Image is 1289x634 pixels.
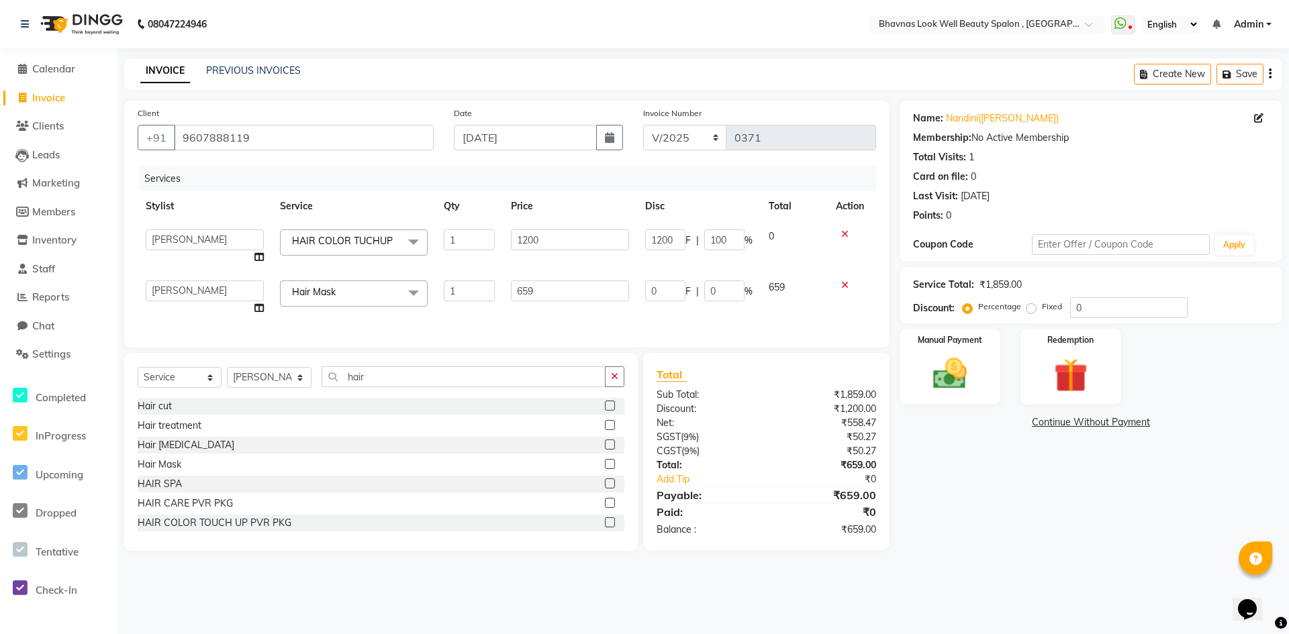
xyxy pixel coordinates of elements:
input: Search or Scan [322,366,606,387]
a: Staff [3,262,114,277]
a: Add Tip [647,472,786,486]
span: Upcoming [36,468,83,481]
label: Date [454,107,472,119]
label: Client [138,107,159,119]
span: Admin [1234,17,1263,32]
a: Settings [3,347,114,362]
div: ₹0 [786,472,886,486]
span: Completed [36,391,86,404]
a: Inventory [3,233,114,248]
a: PREVIOUS INVOICES [206,64,301,76]
th: Price [503,191,637,221]
th: Action [828,191,876,221]
label: Redemption [1047,334,1094,346]
div: ₹1,200.00 [766,402,886,416]
span: | [696,233,699,248]
span: F [685,233,691,248]
div: HAIR COLOR TOUCH UP PVR PKG [138,516,291,530]
a: x [336,286,342,298]
div: Sub Total: [647,388,767,402]
button: Create New [1134,64,1211,85]
span: 9% [683,431,696,442]
span: Staff [32,262,55,275]
div: Total Visits: [913,150,966,164]
div: ( ) [647,444,767,458]
th: Disc [637,191,761,221]
label: Invoice Number [643,107,702,119]
a: Nandini([PERSON_NAME]) [946,111,1059,125]
button: +91 [138,125,175,150]
label: Percentage [978,301,1021,313]
div: ₹0 [766,504,886,520]
div: 0 [946,209,951,223]
div: ₹1,859.00 [980,278,1022,292]
span: 659 [769,281,785,293]
div: Hair Mask [138,458,181,472]
input: Search by Name/Mobile/Email/Code [174,125,434,150]
span: InProgress [36,429,86,442]
span: HAIR COLOR TUCHUP [292,235,393,247]
a: Chat [3,319,114,334]
a: Calendar [3,62,114,77]
div: ₹558.47 [766,416,886,430]
label: Manual Payment [918,334,982,346]
div: Paid: [647,504,767,520]
span: Calendar [32,62,75,75]
img: logo [34,5,126,43]
div: Services [139,166,886,191]
div: HAIR SPA [138,477,182,491]
div: Last Visit: [913,189,958,203]
span: Marketing [32,176,80,189]
div: ( ) [647,430,767,444]
a: INVOICE [140,59,190,83]
span: 9% [684,445,697,456]
div: ₹1,859.00 [766,388,886,402]
span: % [745,284,753,299]
div: [DATE] [961,189,990,203]
div: Net: [647,416,767,430]
a: Marketing [3,176,114,191]
div: ₹659.00 [766,458,886,472]
div: HAIR CARE PVR PKG [138,496,233,511]
label: Fixed [1042,301,1062,313]
div: Total: [647,458,767,472]
a: Invoice [3,91,114,106]
th: Total [761,191,828,221]
div: Payable: [647,487,767,503]
div: Discount: [913,301,955,315]
span: CGST [657,445,681,457]
span: Settings [32,348,70,360]
div: Hair [MEDICAL_DATA] [138,438,234,452]
th: Service [272,191,436,221]
span: Invoice [32,91,65,104]
img: _cash.svg [922,354,977,393]
div: Card on file: [913,170,968,184]
button: Apply [1215,235,1253,255]
div: Hair cut [138,399,172,413]
input: Enter Offer / Coupon Code [1032,234,1210,255]
a: Leads [3,148,114,163]
span: Total [657,368,687,382]
div: ₹659.00 [766,523,886,537]
div: Hair treatment [138,419,201,433]
div: 1 [969,150,974,164]
span: % [745,233,753,248]
div: Points: [913,209,943,223]
span: Check-In [36,584,77,596]
div: ₹50.27 [766,444,886,458]
a: x [393,235,399,247]
a: Members [3,205,114,220]
span: SGST [657,431,681,443]
img: _gift.svg [1043,354,1098,397]
span: Clients [32,119,64,132]
span: Hair Mask [292,286,336,298]
span: Chat [32,319,54,332]
div: Discount: [647,402,767,416]
iframe: chat widget [1233,580,1276,621]
span: Inventory [32,233,77,246]
span: Dropped [36,507,77,519]
span: Members [32,205,75,218]
span: 0 [769,230,774,242]
div: Service Total: [913,278,974,292]
div: Balance : [647,523,767,537]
